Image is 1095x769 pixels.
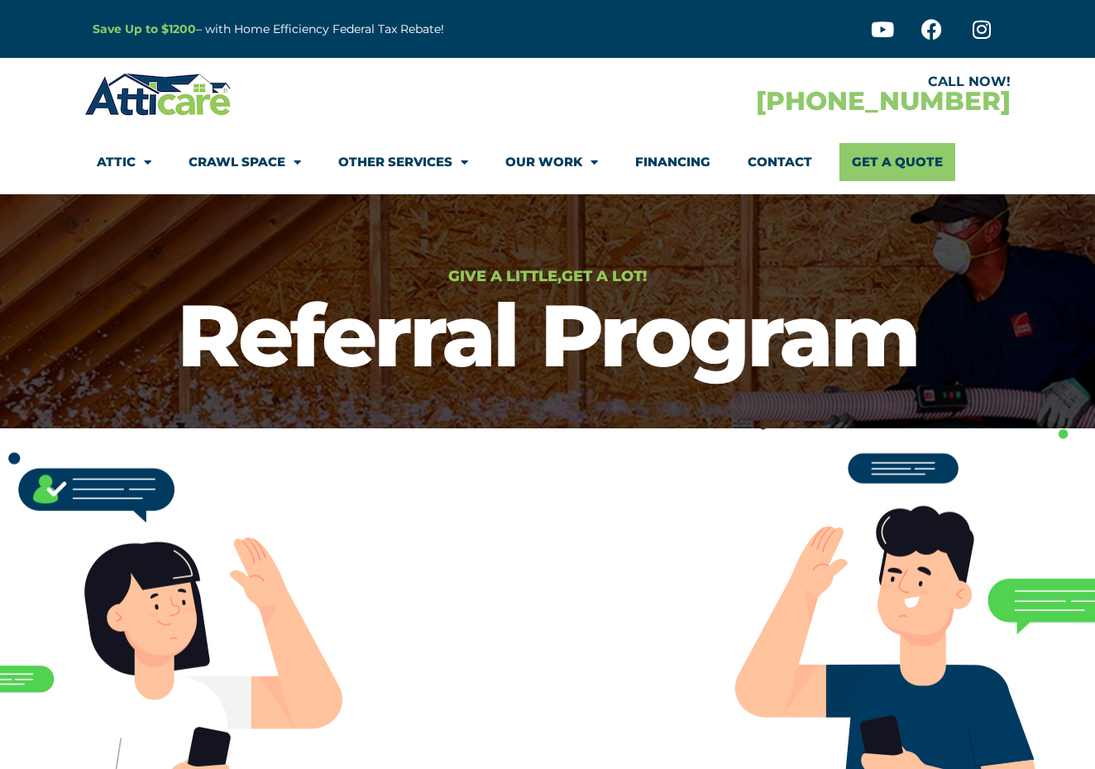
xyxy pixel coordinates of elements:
[562,267,647,285] span: Get a Lot!
[93,20,629,39] p: – with Home Efficiency Federal Tax Rebate!
[839,143,955,181] a: Get A Quote
[8,269,1087,284] h6: Give a Little,
[8,292,1087,379] h1: Referral Program
[505,143,598,181] a: Our Work
[97,143,151,181] a: Attic
[189,143,301,181] a: Crawl Space
[635,143,710,181] a: Financing
[338,143,468,181] a: Other Services
[93,21,196,36] a: Save Up to $1200
[547,75,1011,88] div: CALL NOW!
[748,143,812,181] a: Contact
[97,143,998,181] nav: Menu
